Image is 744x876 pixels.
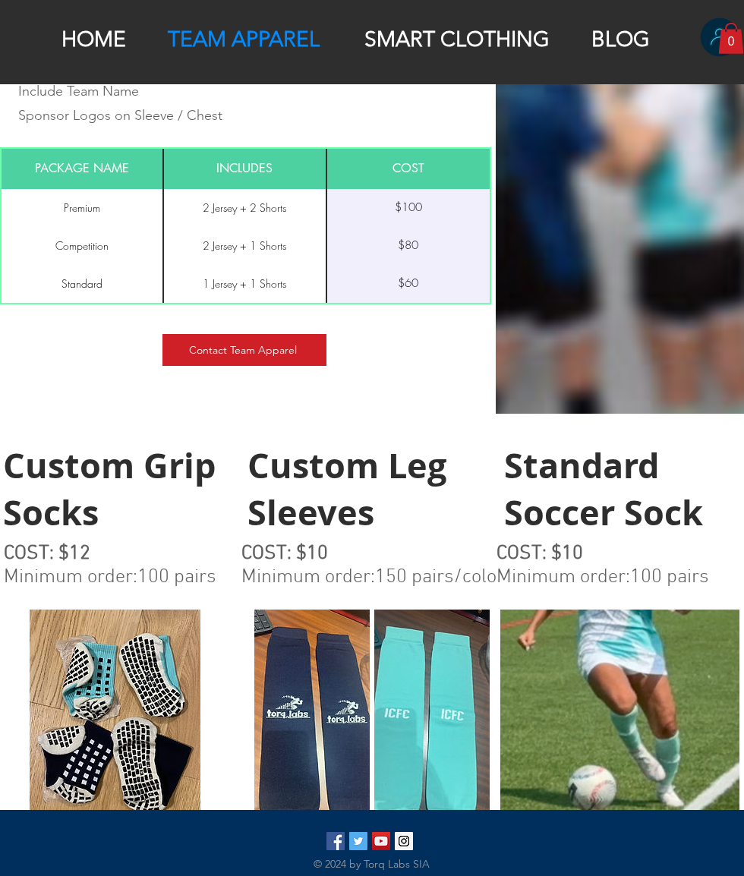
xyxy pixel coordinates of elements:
img: YouTube Social Icon [372,832,390,850]
iframe: Wix Chat [673,805,744,876]
img: Torq_Labs Instagram [395,832,413,850]
nav: Site [42,24,669,50]
div: Competition [55,238,109,254]
a: Cart with 0 items [718,23,744,54]
a: Contact Team Apparel [162,334,326,366]
div: COST [392,160,424,177]
a: BLOG [572,24,669,50]
a: HOME [42,24,145,50]
div: 2 Jersey + 1 Shorts [203,238,286,254]
ul: Social Bar [326,832,413,850]
div: PACKAGE NAME [35,160,129,177]
img: Facebook Social Icon [326,832,345,850]
span: Custom Leg Sleeves [247,442,446,536]
img: IMG_6029_edited.jpg [500,610,739,837]
span: Minimum order:100 pairs [497,542,709,589]
span: Contact Team Apparel [189,343,297,357]
div: $60 [398,276,418,291]
span: Minimum order:150 pairs/color [241,542,504,589]
div: Premium [64,200,100,216]
p: TEAM APPAREL [160,27,327,52]
span: COST: $12 [4,542,90,566]
div: $80 [398,238,418,254]
p: HOME [54,27,134,52]
div: 2 Jersey + 2 Shorts [203,200,286,216]
a: TEAM APPAREL [146,24,341,50]
div: $100 [395,200,422,216]
p: BLOG [584,27,657,52]
img: Twitter Social Icon [349,832,367,850]
div: INCLUDES [216,160,273,177]
span: COST: $10 [241,542,328,566]
a: SMART CLOTHING [342,24,572,50]
p: SMART CLOTHING [357,27,557,52]
span: Standard Soccer Sock [504,442,703,536]
span: © 2024 by Torq Labs SIA [314,857,430,871]
span: Custom Grip Socks [3,442,216,536]
text: 0 [728,34,735,48]
span: COST: $10 [497,542,583,566]
img: image_123927839 (2).JPG [30,610,200,837]
div: Standard [61,276,102,291]
span: Minimum order:100 pairs [4,542,216,589]
div: 1 Jersey + 1 Shorts [203,276,286,291]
